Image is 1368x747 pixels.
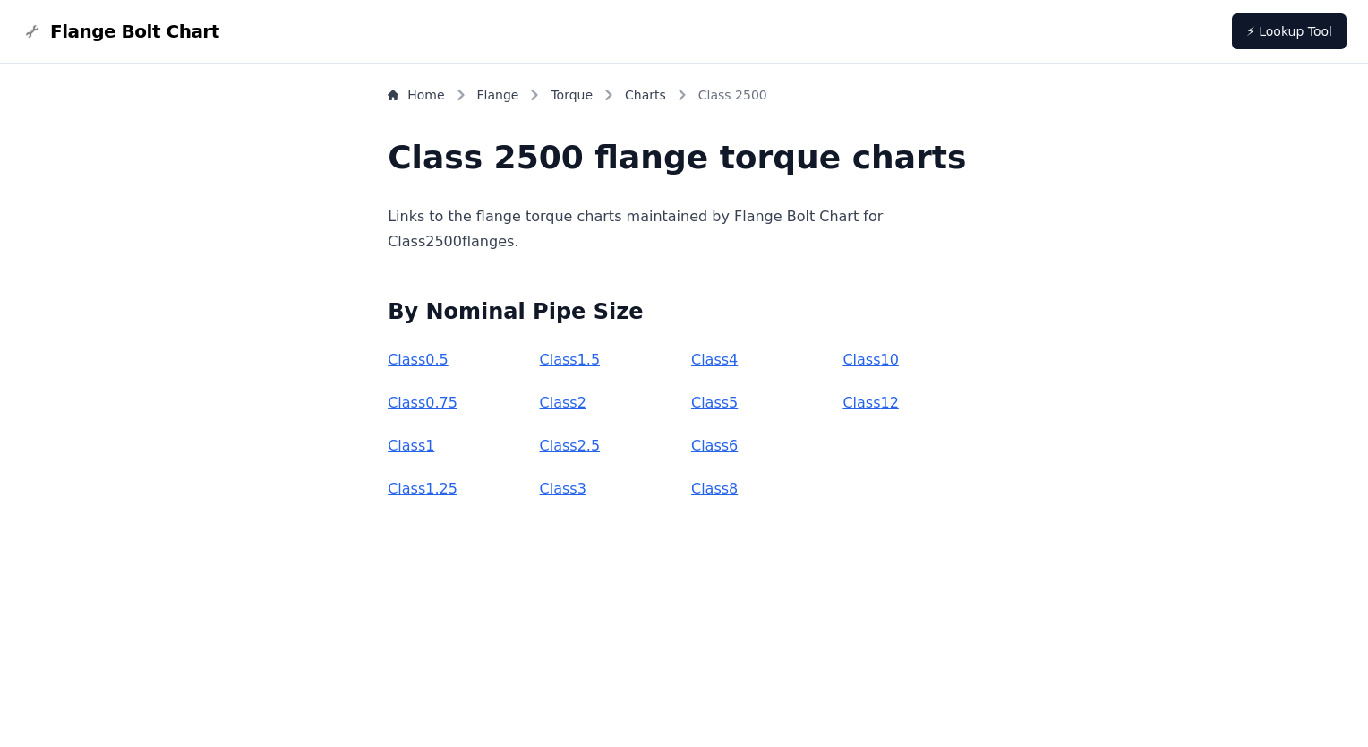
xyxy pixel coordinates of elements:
a: Home [388,86,444,104]
a: Class1 [388,437,434,454]
a: ⚡ Lookup Tool [1232,13,1347,49]
a: Charts [625,86,666,104]
a: Class3 [540,480,586,497]
p: Links to the flange torque charts maintained by Flange Bolt Chart for Class 2500 flanges. [388,204,980,254]
a: Class5 [691,394,738,411]
span: Flange Bolt Chart [50,19,219,44]
a: Class4 [691,351,738,368]
a: Flange Bolt Chart LogoFlange Bolt Chart [21,19,219,44]
a: Flange [477,86,519,104]
h1: Class 2500 flange torque charts [388,140,980,176]
nav: Breadcrumb [388,86,980,111]
a: Class2.5 [540,437,601,454]
a: Class0.5 [388,351,449,368]
a: Class6 [691,437,738,454]
a: Class12 [842,394,898,411]
a: Class8 [691,480,738,497]
span: Class 2500 [698,86,767,104]
a: Class1.25 [388,480,457,497]
h2: By Nominal Pipe Size [388,297,980,326]
a: Torque [551,86,593,104]
a: Class2 [540,394,586,411]
a: Class1.5 [540,351,601,368]
a: Class0.75 [388,394,457,411]
img: Flange Bolt Chart Logo [21,21,43,42]
a: Class10 [842,351,898,368]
